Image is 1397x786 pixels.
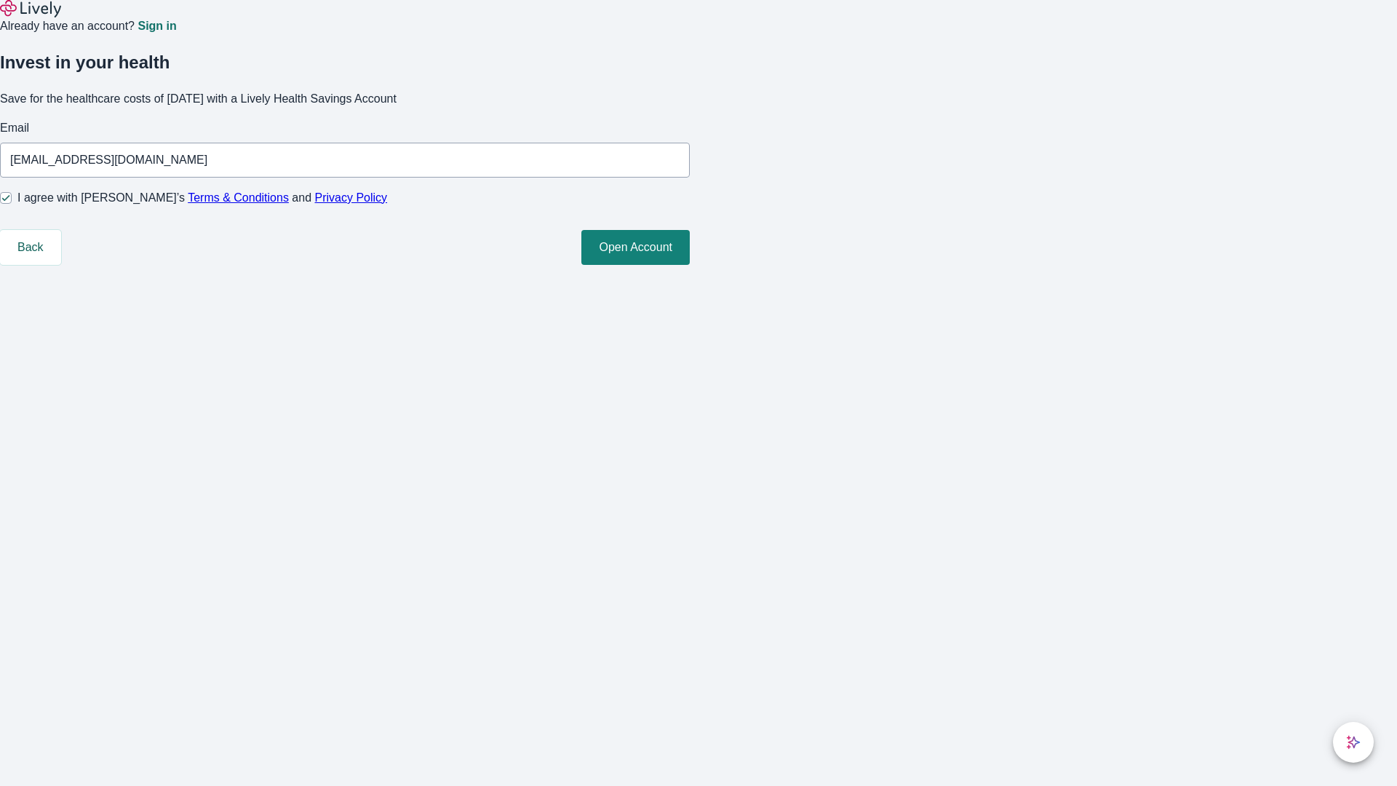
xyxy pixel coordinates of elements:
a: Terms & Conditions [188,191,289,204]
a: Sign in [138,20,176,32]
span: I agree with [PERSON_NAME]’s and [17,189,387,207]
button: Open Account [581,230,690,265]
a: Privacy Policy [315,191,388,204]
button: chat [1333,722,1374,763]
svg: Lively AI Assistant [1346,735,1361,750]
